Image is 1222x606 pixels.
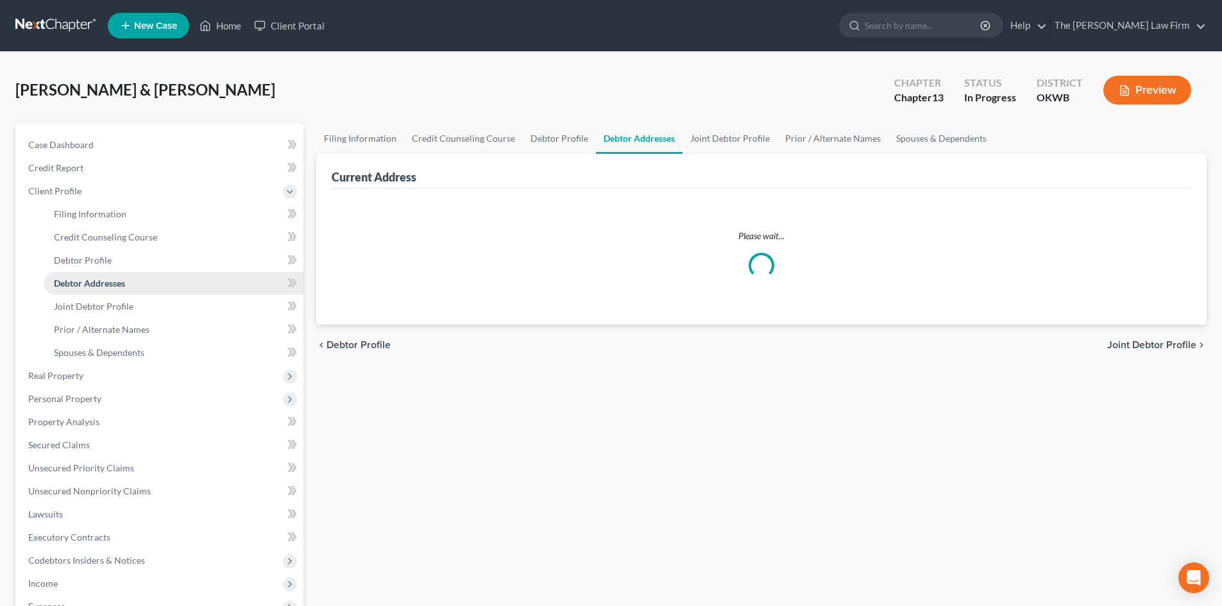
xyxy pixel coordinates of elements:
[54,347,144,358] span: Spouses & Dependents
[54,301,133,312] span: Joint Debtor Profile
[134,21,177,31] span: New Case
[964,76,1016,90] div: Status
[316,340,327,350] i: chevron_left
[18,410,303,433] a: Property Analysis
[18,133,303,156] a: Case Dashboard
[193,14,248,37] a: Home
[18,457,303,480] a: Unsecured Priority Claims
[332,169,416,185] div: Current Address
[18,156,303,180] a: Credit Report
[18,433,303,457] a: Secured Claims
[894,76,944,90] div: Chapter
[342,230,1181,242] p: Please wait...
[28,555,145,566] span: Codebtors Insiders & Notices
[28,509,63,519] span: Lawsuits
[18,480,303,503] a: Unsecured Nonpriority Claims
[1004,14,1047,37] a: Help
[1048,14,1206,37] a: The [PERSON_NAME] Law Firm
[1196,340,1207,350] i: chevron_right
[1037,90,1083,105] div: OKWB
[327,340,391,350] span: Debtor Profile
[316,340,391,350] button: chevron_left Debtor Profile
[28,485,151,496] span: Unsecured Nonpriority Claims
[1037,76,1083,90] div: District
[28,532,110,543] span: Executory Contracts
[894,90,944,105] div: Chapter
[28,370,83,381] span: Real Property
[523,123,596,154] a: Debtor Profile
[54,278,125,289] span: Debtor Addresses
[44,295,303,318] a: Joint Debtor Profile
[54,231,157,242] span: Credit Counseling Course
[1178,562,1209,593] div: Open Intercom Messenger
[18,526,303,549] a: Executory Contracts
[248,14,331,37] a: Client Portal
[777,123,888,154] a: Prior / Alternate Names
[316,123,404,154] a: Filing Information
[44,226,303,249] a: Credit Counseling Course
[964,90,1016,105] div: In Progress
[683,123,777,154] a: Joint Debtor Profile
[28,416,99,427] span: Property Analysis
[44,318,303,341] a: Prior / Alternate Names
[865,13,982,37] input: Search by name...
[15,80,275,99] span: [PERSON_NAME] & [PERSON_NAME]
[54,255,112,265] span: Debtor Profile
[1107,340,1207,350] button: Joint Debtor Profile chevron_right
[28,185,81,196] span: Client Profile
[18,503,303,526] a: Lawsuits
[1103,76,1191,105] button: Preview
[44,272,303,295] a: Debtor Addresses
[44,249,303,272] a: Debtor Profile
[888,123,994,154] a: Spouses & Dependents
[44,341,303,364] a: Spouses & Dependents
[404,123,523,154] a: Credit Counseling Course
[28,139,94,150] span: Case Dashboard
[596,123,683,154] a: Debtor Addresses
[1107,340,1196,350] span: Joint Debtor Profile
[54,324,149,335] span: Prior / Alternate Names
[28,578,58,589] span: Income
[44,203,303,226] a: Filing Information
[54,208,126,219] span: Filing Information
[932,91,944,103] span: 13
[28,462,134,473] span: Unsecured Priority Claims
[28,439,90,450] span: Secured Claims
[28,393,101,404] span: Personal Property
[28,162,83,173] span: Credit Report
